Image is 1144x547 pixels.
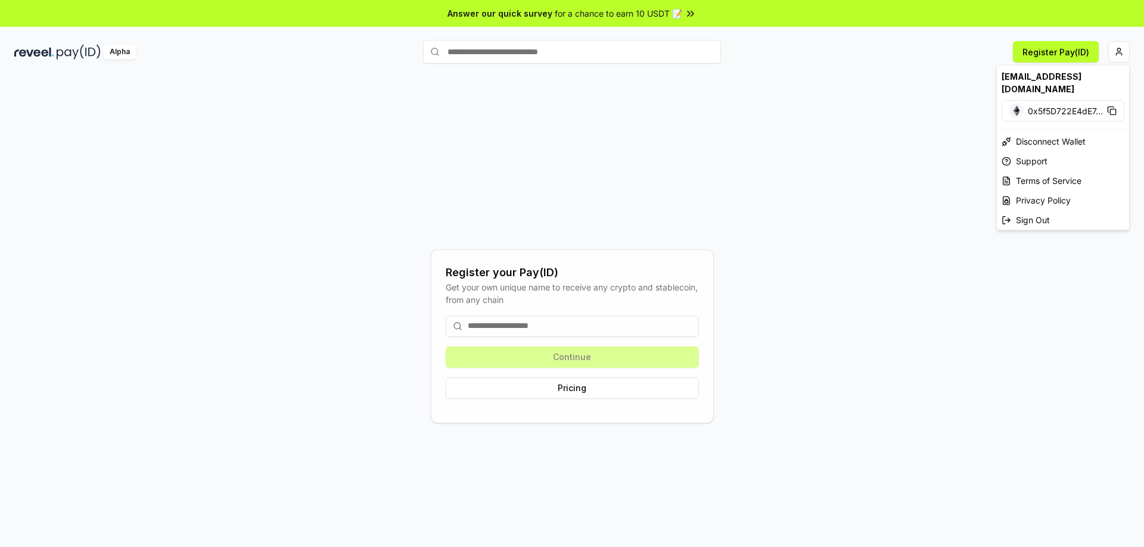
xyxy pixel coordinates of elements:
[997,210,1129,230] div: Sign Out
[997,151,1129,171] a: Support
[1028,105,1103,117] span: 0x5f5D722E4dE7 ...
[997,190,1129,210] a: Privacy Policy
[997,65,1129,100] div: [EMAIL_ADDRESS][DOMAIN_NAME]
[997,132,1129,151] div: Disconnect Wallet
[1009,104,1024,118] img: Ethereum
[997,171,1129,190] a: Terms of Service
